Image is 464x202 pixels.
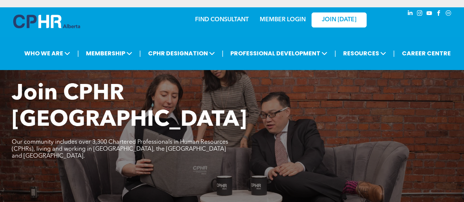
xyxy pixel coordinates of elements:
[425,9,434,19] a: youtube
[260,17,306,23] a: MEMBER LOGIN
[195,17,249,23] a: FIND CONSULTANT
[12,83,247,131] span: Join CPHR [GEOGRAPHIC_DATA]
[341,47,388,60] span: RESOURCES
[435,9,443,19] a: facebook
[406,9,414,19] a: linkedin
[84,47,134,60] span: MEMBERSHIP
[22,47,72,60] span: WHO WE ARE
[400,47,453,60] a: CAREER CENTRE
[393,46,395,61] li: |
[334,46,336,61] li: |
[228,47,330,60] span: PROFESSIONAL DEVELOPMENT
[146,47,217,60] span: CPHR DESIGNATION
[222,46,224,61] li: |
[139,46,141,61] li: |
[416,9,424,19] a: instagram
[77,46,79,61] li: |
[445,9,453,19] a: Social network
[312,12,367,27] a: JOIN [DATE]
[322,16,356,23] span: JOIN [DATE]
[12,139,228,159] span: Our community includes over 3,300 Chartered Professionals in Human Resources (CPHRs), living and ...
[13,15,80,28] img: A blue and white logo for cp alberta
